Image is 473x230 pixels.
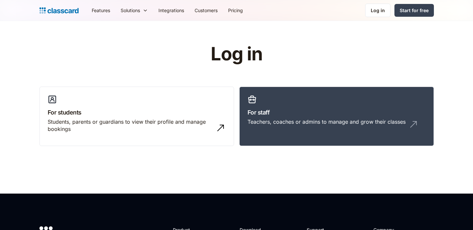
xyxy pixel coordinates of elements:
[115,3,153,18] div: Solutions
[365,4,390,17] a: Log in
[189,3,223,18] a: Customers
[153,3,189,18] a: Integrations
[132,44,341,64] h1: Log in
[39,87,234,146] a: For studentsStudents, parents or guardians to view their profile and manage bookings
[223,3,248,18] a: Pricing
[121,7,140,14] div: Solutions
[248,108,426,117] h3: For staff
[400,7,429,14] div: Start for free
[39,6,79,15] a: home
[394,4,434,17] a: Start for free
[48,108,226,117] h3: For students
[239,87,434,146] a: For staffTeachers, coaches or admins to manage and grow their classes
[248,118,406,125] div: Teachers, coaches or admins to manage and grow their classes
[86,3,115,18] a: Features
[371,7,385,14] div: Log in
[48,118,213,133] div: Students, parents or guardians to view their profile and manage bookings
